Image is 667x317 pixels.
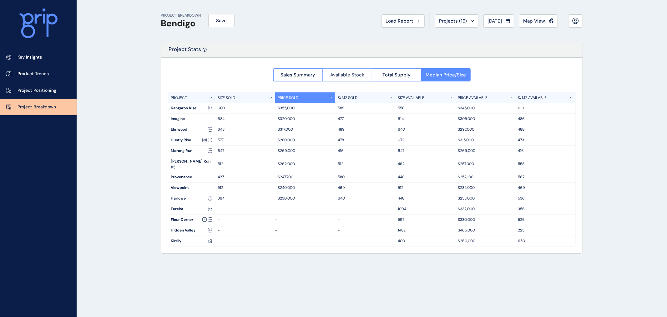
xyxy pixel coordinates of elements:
[275,217,335,222] p: -
[218,161,272,167] p: 512
[168,183,215,193] div: Viewpoint
[518,148,573,153] p: 416
[218,95,235,101] p: SIZE SOLD
[216,18,227,24] span: Save
[168,236,215,246] div: Kirrily
[168,103,215,113] div: Kangaroo Rise
[338,95,357,101] p: $/M2 SOLD
[458,196,513,201] p: $238,000
[218,116,272,122] p: 684
[278,196,332,201] p: $230,000
[218,238,272,244] p: -
[439,18,467,24] span: Projects ( 19 )
[218,148,272,153] p: 647
[275,238,335,244] p: -
[18,87,56,94] p: Project Positioning
[398,116,452,122] p: 614
[398,148,452,153] p: 647
[168,225,215,236] div: Hidden Valley
[382,72,411,78] span: Total Supply
[168,172,215,182] div: Provenance
[435,14,478,28] button: Projects (19)
[338,116,392,122] p: 477
[458,185,513,190] p: $235,000
[278,95,298,101] p: PRICE SOLD
[275,228,335,233] p: -
[372,68,421,81] button: Total Supply
[338,174,392,180] p: 580
[168,215,215,225] div: Fleur Corner
[518,116,573,122] p: 486
[275,206,335,212] p: -
[398,106,452,111] p: 556
[398,127,452,132] p: 640
[518,185,573,190] p: 469
[218,138,272,143] p: 577
[218,217,272,222] p: -
[161,13,201,18] p: PROJECT BREAKDOWN
[518,106,573,111] p: 610
[273,68,323,81] button: Sales Summary
[218,196,272,201] p: 364
[338,206,392,212] p: -
[518,95,547,101] p: $/M2 AVAILABLE
[458,238,513,244] p: $260,000
[218,228,272,233] p: -
[338,185,392,190] p: 469
[330,72,364,78] span: Available Stock
[169,46,201,57] p: Project Stats
[518,174,573,180] p: 567
[208,14,235,27] button: Save
[523,18,545,24] span: Map View
[168,193,215,204] div: Harlowe
[518,196,573,201] p: 536
[483,14,514,28] button: [DATE]
[338,161,392,167] p: 512
[458,138,513,143] p: $315,000
[518,206,573,212] p: 356
[338,138,392,143] p: 478
[458,116,513,122] p: $305,000
[426,72,466,78] span: Median Price/Size
[218,185,272,190] p: 512
[458,228,513,233] p: $465,000
[168,135,215,145] div: Huntly Rise
[278,127,332,132] p: $317,000
[458,206,513,212] p: $332,000
[218,174,272,180] p: 427
[398,185,452,190] p: 512
[338,196,392,201] p: 640
[519,14,558,28] button: Map View
[278,174,332,180] p: $247,700
[488,18,502,24] span: [DATE]
[171,95,187,101] p: PROJECT
[168,114,215,124] div: Imagine
[278,106,332,111] p: $355,000
[18,104,56,110] p: Project Breakdown
[278,161,332,167] p: $262,000
[218,206,272,212] p: -
[278,116,332,122] p: $320,000
[458,106,513,111] p: $345,000
[398,206,452,212] p: 1094
[338,228,392,233] p: -
[338,148,392,153] p: 416
[398,95,424,101] p: SIZE AVAILABLE
[386,18,413,24] span: Load Report
[168,204,215,214] div: Eureka
[218,106,272,111] p: 603
[338,127,392,132] p: 489
[218,127,272,132] p: 648
[398,238,452,244] p: 400
[382,14,425,28] button: Load Report
[398,217,452,222] p: 597
[518,228,573,233] p: 223
[458,127,513,132] p: $297,000
[278,148,332,153] p: $269,000
[322,68,372,81] button: Available Stock
[518,127,573,132] p: 488
[161,18,201,29] h1: Bendigo
[518,161,573,167] p: 558
[338,106,392,111] p: 589
[338,238,392,244] p: -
